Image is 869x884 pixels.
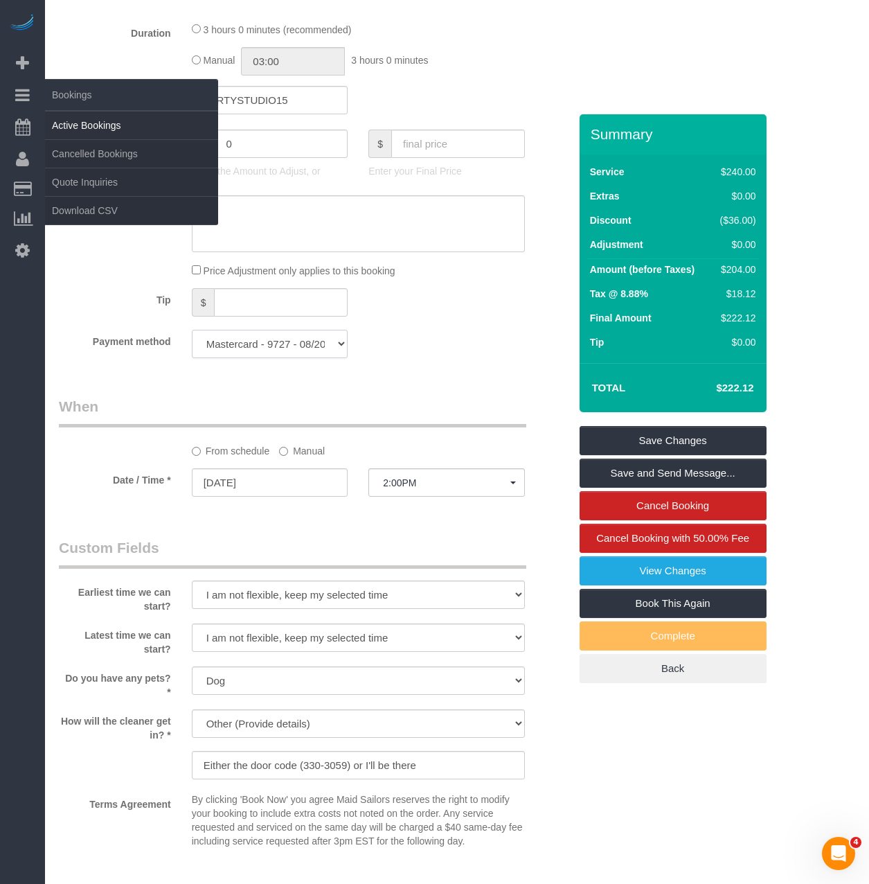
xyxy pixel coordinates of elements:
[48,666,181,699] label: Do you have any pets? *
[48,581,181,613] label: Earliest time we can start?
[192,439,270,458] label: From schedule
[580,589,767,618] a: Book This Again
[590,263,695,276] label: Amount (before Taxes)
[591,126,760,142] h3: Summary
[391,130,525,158] input: final price
[204,55,235,67] span: Manual
[368,164,525,178] p: Enter your Final Price
[590,238,643,251] label: Adjustment
[45,197,218,224] a: Download CSV
[580,491,767,520] a: Cancel Booking
[368,468,525,497] button: 2:00PM
[590,311,652,325] label: Final Amount
[204,24,352,35] span: 3 hours 0 minutes (recommended)
[48,468,181,487] label: Date / Time *
[715,238,756,251] div: $0.00
[590,287,648,301] label: Tax @ 8.88%
[45,112,218,139] a: Active Bookings
[279,447,288,456] input: Manual
[8,14,36,33] img: Automaid Logo
[383,477,510,488] span: 2:00PM
[192,164,348,178] p: Enter the Amount to Adjust, or
[590,213,631,227] label: Discount
[48,709,181,742] label: How will the cleaner get in? *
[590,189,620,203] label: Extras
[580,459,767,488] a: Save and Send Message...
[715,165,756,179] div: $240.00
[59,538,526,569] legend: Custom Fields
[48,330,181,348] label: Payment method
[715,287,756,301] div: $18.12
[48,793,181,811] label: Terms Agreement
[45,168,218,196] a: Quote Inquiries
[368,130,391,158] span: $
[822,837,855,870] iframe: Intercom live chat
[48,21,181,40] label: Duration
[45,140,218,168] a: Cancelled Bookings
[351,55,428,67] span: 3 hours 0 minutes
[580,524,767,553] a: Cancel Booking with 50.00% Fee
[45,111,218,225] ul: Bookings
[279,439,325,458] label: Manual
[192,793,525,848] p: By clicking 'Book Now' you agree Maid Sailors reserves the right to modify your booking to includ...
[48,288,181,307] label: Tip
[715,189,756,203] div: $0.00
[850,837,861,848] span: 4
[48,624,181,656] label: Latest time we can start?
[59,396,526,427] legend: When
[192,288,215,317] span: $
[674,382,753,394] h4: $222.12
[715,263,756,276] div: $204.00
[596,532,749,544] span: Cancel Booking with 50.00% Fee
[192,468,348,497] input: MM/DD/YYYY
[592,382,626,394] strong: Total
[590,335,604,349] label: Tip
[192,447,201,456] input: From schedule
[580,556,767,585] a: View Changes
[715,311,756,325] div: $222.12
[580,426,767,455] a: Save Changes
[580,654,767,683] a: Back
[45,79,218,111] span: Bookings
[715,335,756,349] div: $0.00
[590,165,625,179] label: Service
[204,265,395,276] span: Price Adjustment only applies to this booking
[715,213,756,227] div: ($36.00)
